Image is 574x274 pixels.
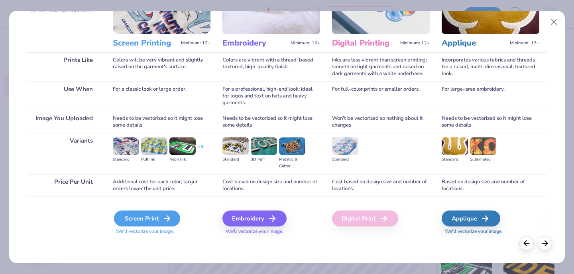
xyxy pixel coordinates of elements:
div: Cost based on design size and number of locations. [332,174,430,197]
div: Standard [113,156,139,163]
div: Additional cost for each color; larger orders lower the unit price. [113,174,210,197]
h3: Applique [442,38,507,48]
h3: Digital Printing [332,38,397,48]
p: You can change this later. [27,7,101,14]
div: Use When [27,81,101,111]
div: For large-area embroidery. [442,81,539,111]
img: Standard [113,137,139,155]
div: Puff Ink [141,156,167,163]
div: Embroidery [222,210,287,226]
h3: Embroidery [222,38,287,48]
div: Based on design size and number of locations. [442,174,539,197]
span: Minimum: 12+ [510,40,539,46]
div: For full-color prints or smaller orders. [332,81,430,111]
div: For a classic look or large order. [113,81,210,111]
div: Screen Print [114,210,180,226]
div: Prints Like [27,52,101,81]
div: Applique [442,210,500,226]
button: Close [546,14,562,30]
div: 3D Puff [251,156,277,163]
div: Colors are vibrant with a thread-based textured, high-quality finish. [222,52,320,81]
span: Minimum: 12+ [291,40,320,46]
div: Incorporates various fabrics and threads for a raised, multi-dimensional, textured look. [442,52,539,81]
div: For a professional, high-end look; ideal for logos and text on hats and heavy garments. [222,81,320,111]
div: + 3 [198,143,203,157]
h3: Screen Printing [113,38,178,48]
span: Minimum: 12+ [181,40,210,46]
div: Cost based on design size and number of locations. [222,174,320,197]
div: Neon Ink [169,156,196,163]
div: Standard [332,156,358,163]
img: Neon Ink [169,137,196,155]
div: Needs to be vectorized so it might lose some details [222,111,320,133]
div: Sublimated [470,156,496,163]
div: Variants [27,133,101,174]
img: Sublimated [470,137,496,155]
div: Colors will be very vibrant and slightly raised on the garment's surface. [113,52,210,81]
div: Price Per Unit [27,174,101,197]
span: We'll vectorize your image. [442,228,539,235]
img: 3D Puff [251,137,277,155]
span: We'll vectorize your image. [113,228,210,235]
div: Image You Uploaded [27,111,101,133]
div: Needs to be vectorized so it might lose some details [442,111,539,133]
img: Standard [332,137,358,155]
img: Puff Ink [141,137,167,155]
span: We'll vectorize your image. [222,228,320,235]
div: Inks are less vibrant than screen printing; smooth on light garments and raised on dark garments ... [332,52,430,81]
div: Metallic & Glitter [279,156,305,170]
div: Standard [222,156,249,163]
div: Standard [442,156,468,163]
div: Won't be vectorized so nothing about it changes [332,111,430,133]
img: Standard [222,137,249,155]
div: Digital Print [332,210,398,226]
img: Metallic & Glitter [279,137,305,155]
img: Standard [442,137,468,155]
span: Minimum: 12+ [400,40,430,46]
div: Needs to be vectorized so it might lose some details [113,111,210,133]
